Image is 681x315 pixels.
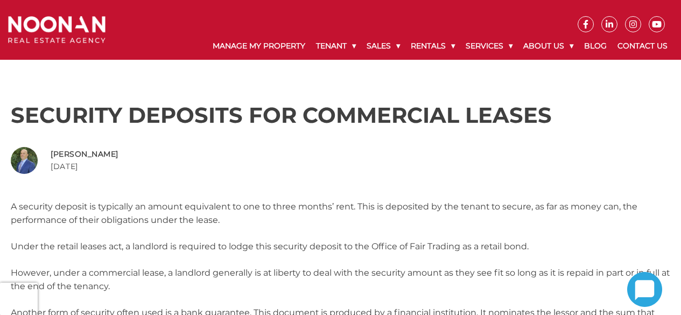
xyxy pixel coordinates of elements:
[8,16,106,43] img: Noonan Real Estate Agency
[579,32,612,60] a: Blog
[51,149,118,160] div: [PERSON_NAME]
[311,32,361,60] a: Tenant
[11,102,670,128] h1: SECURITY DEPOSITS FOR COMMERCIAL LEASES
[51,162,78,171] span: [DATE]
[11,240,670,253] p: Under the retail leases act, a landlord is required to lodge this security deposit to the Office ...
[361,32,405,60] a: Sales
[405,32,460,60] a: Rentals
[207,32,311,60] a: Manage My Property
[612,32,673,60] a: Contact Us
[11,147,38,174] img: Spiro Veldekis
[11,266,670,293] p: However, under a commercial lease, a landlord generally is at liberty to deal with the security a...
[11,200,670,227] p: A security deposit is typically an amount equivalent to one to three months’ rent. This is deposi...
[460,32,518,60] a: Services
[518,32,579,60] a: About Us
